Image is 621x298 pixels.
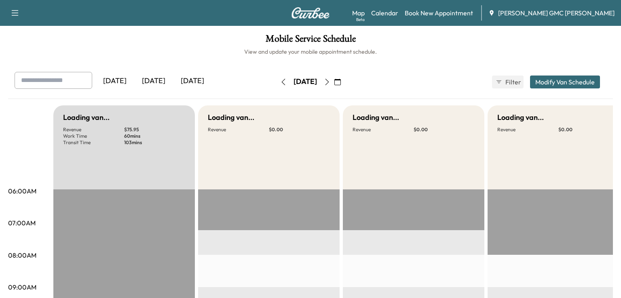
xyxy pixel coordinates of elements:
div: Beta [356,17,365,23]
p: 08:00AM [8,250,36,260]
p: 103 mins [124,139,185,146]
a: MapBeta [352,8,365,18]
img: Curbee Logo [291,7,330,19]
p: $ 0.00 [269,126,330,133]
p: $ 75.95 [124,126,185,133]
p: Transit Time [63,139,124,146]
p: 07:00AM [8,218,36,228]
h5: Loading van... [497,112,544,123]
p: 60 mins [124,133,185,139]
p: Work Time [63,133,124,139]
div: [DATE] [134,72,173,90]
p: Revenue [63,126,124,133]
p: Revenue [353,126,414,133]
div: [DATE] [95,72,134,90]
p: $ 0.00 [558,126,619,133]
p: 09:00AM [8,282,36,292]
p: 06:00AM [8,186,36,196]
h1: Mobile Service Schedule [8,34,613,48]
button: Modify Van Schedule [530,76,600,88]
a: Book New Appointment [405,8,473,18]
a: Calendar [371,8,398,18]
h5: Loading van... [208,112,254,123]
div: [DATE] [173,72,212,90]
p: Revenue [497,126,558,133]
p: Revenue [208,126,269,133]
span: Filter [505,77,520,87]
h5: Loading van... [63,112,110,123]
h6: View and update your mobile appointment schedule. [8,48,613,56]
p: $ 0.00 [414,126,475,133]
span: [PERSON_NAME] GMC [PERSON_NAME] [498,8,615,18]
button: Filter [492,76,524,88]
h5: Loading van... [353,112,399,123]
div: [DATE] [294,77,317,87]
